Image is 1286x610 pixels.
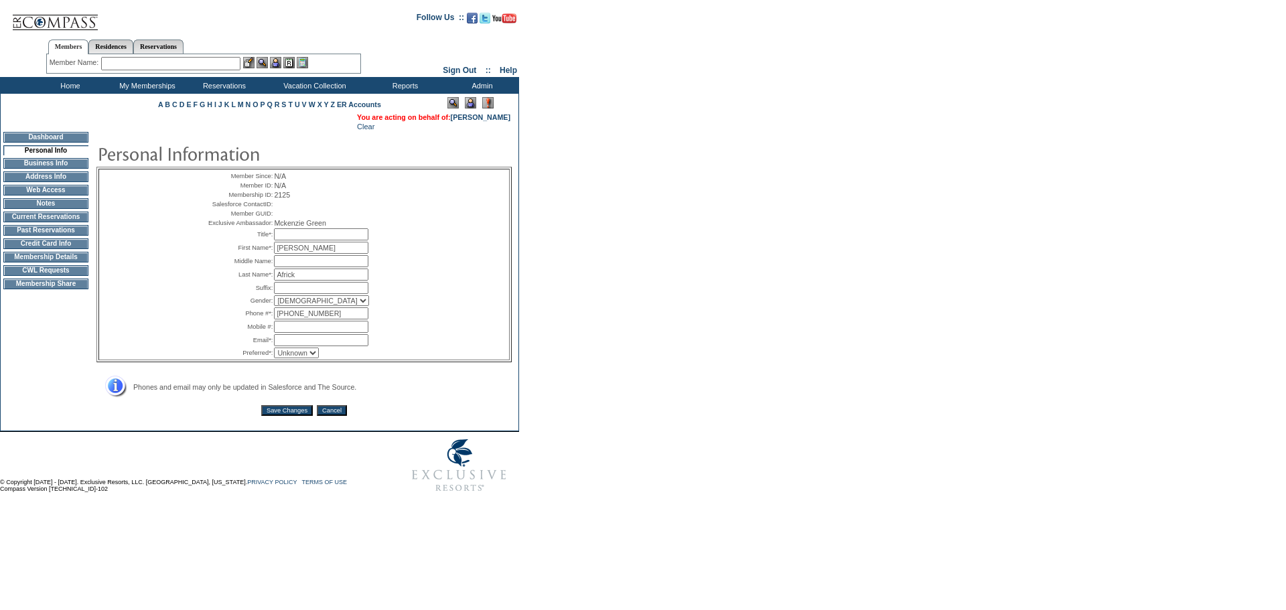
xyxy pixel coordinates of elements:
[205,181,273,189] td: Member ID:
[218,100,222,108] a: J
[482,97,494,108] img: Log Concern/Member Elevation
[270,57,281,68] img: Impersonate
[365,77,442,94] td: Reports
[214,100,216,108] a: I
[399,432,519,499] img: Exclusive Resorts
[207,100,212,108] a: H
[261,77,365,94] td: Vacation Collection
[107,77,184,94] td: My Memberships
[200,100,205,108] a: G
[274,172,286,180] span: N/A
[261,405,313,416] input: Save Changes
[260,100,265,108] a: P
[205,228,273,240] td: Title*:
[492,17,516,25] a: Subscribe to our YouTube Channel
[309,100,315,108] a: W
[97,140,365,167] img: pgTtlPersonalInfo.gif
[3,212,88,222] td: Current Reservations
[267,100,272,108] a: Q
[205,210,273,218] td: Member GUID:
[274,219,326,227] span: Mckenzie Green
[467,13,478,23] img: Become our fan on Facebook
[205,172,273,180] td: Member Since:
[205,269,273,281] td: Last Name*:
[500,66,517,75] a: Help
[3,185,88,196] td: Web Access
[180,100,185,108] a: D
[205,348,273,358] td: Preferred*:
[205,282,273,294] td: Suffix:
[486,66,491,75] span: ::
[186,100,191,108] a: E
[48,40,89,54] a: Members
[467,17,478,25] a: Become our fan on Facebook
[3,265,88,276] td: CWL Requests
[205,334,273,346] td: Email*:
[274,191,290,199] span: 2125
[297,57,308,68] img: b_calculator.gif
[246,100,251,108] a: N
[3,198,88,209] td: Notes
[417,11,464,27] td: Follow Us ::
[275,100,280,108] a: R
[3,252,88,262] td: Membership Details
[172,100,177,108] a: C
[480,17,490,25] a: Follow us on Twitter
[3,132,88,143] td: Dashboard
[243,57,255,68] img: b_edit.gif
[3,145,88,155] td: Personal Info
[295,100,300,108] a: U
[205,191,273,199] td: Membership ID:
[337,100,381,108] a: ER Accounts
[253,100,258,108] a: O
[330,100,335,108] a: Z
[442,77,519,94] td: Admin
[447,97,459,108] img: View Mode
[281,100,286,108] a: S
[193,100,198,108] a: F
[3,225,88,236] td: Past Reservations
[324,100,329,108] a: Y
[443,66,476,75] a: Sign Out
[205,295,273,306] td: Gender:
[205,255,273,267] td: Middle Name:
[11,3,98,31] img: Compass Home
[133,40,184,54] a: Reservations
[238,100,244,108] a: M
[480,13,490,23] img: Follow us on Twitter
[283,57,295,68] img: Reservations
[3,238,88,249] td: Credit Card Info
[302,100,307,108] a: V
[274,181,286,189] span: N/A
[165,100,170,108] a: B
[96,376,127,398] img: Address Info
[30,77,107,94] td: Home
[3,279,88,289] td: Membership Share
[205,242,273,254] td: First Name*:
[231,100,235,108] a: L
[465,97,476,108] img: Impersonate
[257,57,268,68] img: View
[205,200,273,208] td: Salesforce ContactID:
[3,171,88,182] td: Address Info
[451,113,510,121] a: [PERSON_NAME]
[50,57,101,68] div: Member Name:
[205,307,273,319] td: Phone #*:
[317,405,347,416] input: Cancel
[317,100,322,108] a: X
[184,77,261,94] td: Reservations
[302,479,348,485] a: TERMS OF USE
[492,13,516,23] img: Subscribe to our YouTube Channel
[205,321,273,333] td: Mobile #:
[133,383,356,391] span: Phones and email may only be updated in Salesforce and The Source.
[88,40,133,54] a: Residences
[288,100,293,108] a: T
[205,219,273,227] td: Exclusive Ambassador:
[357,123,374,131] a: Clear
[224,100,230,108] a: K
[247,479,297,485] a: PRIVACY POLICY
[3,158,88,169] td: Business Info
[158,100,163,108] a: A
[357,113,510,121] span: You are acting on behalf of:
